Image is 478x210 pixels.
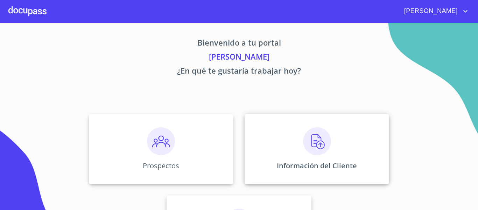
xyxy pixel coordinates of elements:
p: Prospectos [143,161,179,170]
p: ¿En qué te gustaría trabajar hoy? [23,65,455,79]
img: carga.png [303,127,331,155]
button: account of current user [399,6,470,17]
p: [PERSON_NAME] [23,51,455,65]
span: [PERSON_NAME] [399,6,461,17]
p: Bienvenido a tu portal [23,37,455,51]
img: prospectos.png [147,127,175,155]
p: Información del Cliente [277,161,357,170]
